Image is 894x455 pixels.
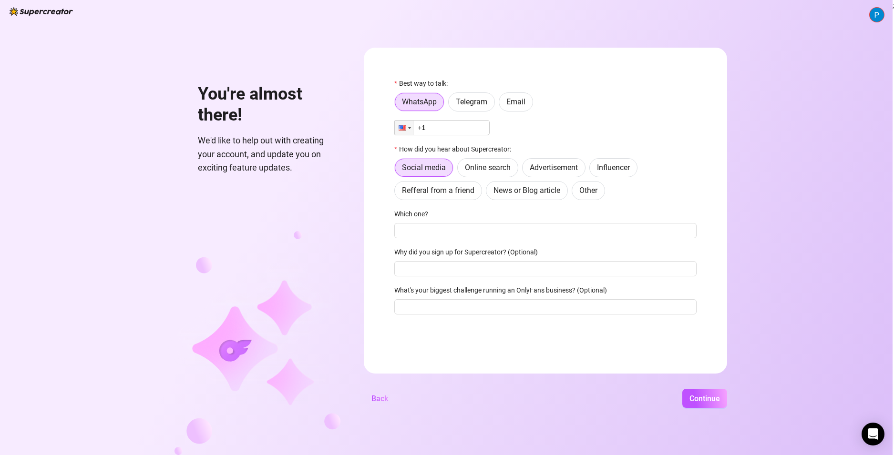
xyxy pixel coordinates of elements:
span: Online search [465,163,511,172]
span: Advertisement [530,163,578,172]
img: logo [10,7,73,16]
span: Telegram [456,97,487,106]
span: WhatsApp [402,97,437,106]
h1: You're almost there! [198,84,341,125]
label: How did you hear about Supercreator: [394,144,517,154]
button: Continue [682,389,727,408]
label: Why did you sign up for Supercreator? (Optional) [394,247,544,257]
span: Back [371,394,388,403]
div: United States: + 1 [395,121,413,135]
img: ACg8ocIDe5WYfW5gH20qV90wNkzT78AJ-mqNCP1odO42EyWLliMZFQ=s96-c [870,8,884,22]
input: What's your biggest challenge running an OnlyFans business? (Optional) [394,299,697,314]
label: Which one? [394,209,434,219]
label: What's your biggest challenge running an OnlyFans business? (Optional) [394,285,613,295]
span: Social media [402,163,446,172]
div: Open Intercom Messenger [862,423,884,445]
input: Which one? [394,223,697,238]
span: Continue [689,394,720,403]
span: Other [579,186,597,195]
span: Refferal from a friend [402,186,474,195]
span: We'd like to help out with creating your account, and update you on exciting feature updates. [198,134,341,174]
input: 1 (702) 123-4567 [394,120,490,135]
input: Why did you sign up for Supercreator? (Optional) [394,261,697,276]
span: Influencer [597,163,630,172]
span: News or Blog article [493,186,560,195]
span: Email [506,97,525,106]
button: Back [364,389,396,408]
label: Best way to talk: [394,78,453,89]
